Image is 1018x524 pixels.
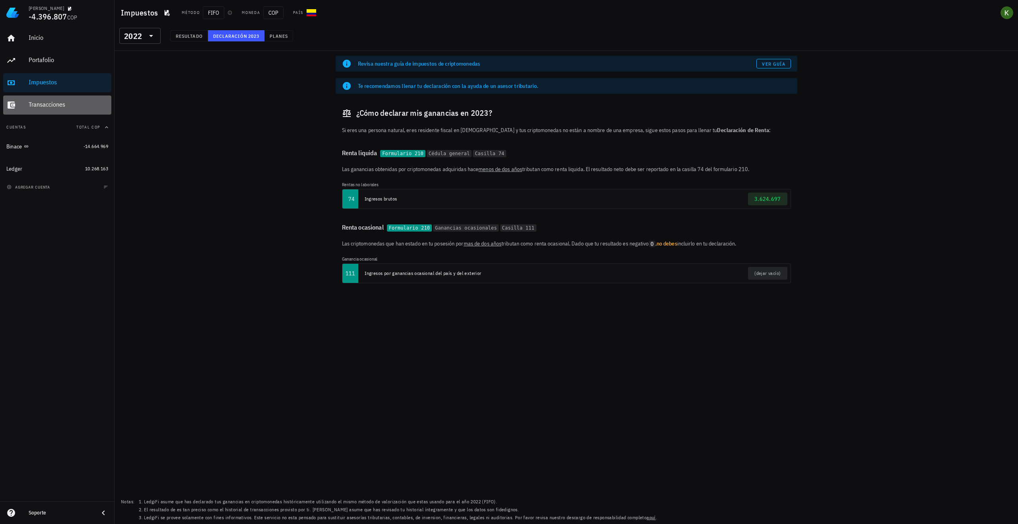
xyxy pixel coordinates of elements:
button: Planes [264,30,293,41]
span: 10.268.163 [85,166,108,171]
td: 111 [342,264,359,283]
div: Método [182,10,200,16]
small: Rentas no laborales [342,182,379,187]
div: ¿Cómo declarar mis ganancias en 2023? [336,100,797,126]
a: Impuestos [3,73,111,92]
div: Te recomendamos llenar tu declaración con la ayuda de un asesor tributario. [358,82,791,90]
span: -14.664.969 [84,143,108,149]
div: Revisa nuestra guía de impuestos de criptomonedas [358,60,756,68]
small: Ganancia ocasional [342,256,378,262]
div: CO-icon [307,8,316,18]
span: (dejar vacío) [754,267,781,280]
button: Declaración 2023 [208,30,264,41]
div: Transacciones [29,101,108,108]
div: Binace [6,143,22,150]
code: Formulario 210 [380,150,425,158]
button: Resultado [170,30,208,41]
span: Ver guía [762,61,785,67]
span: Resultado [175,33,203,39]
span: COP [263,6,284,19]
span: 3.624.697 [754,195,781,203]
code: Ganancias ocasionales [433,224,499,232]
span: Planes [269,33,288,39]
div: avatar [1001,6,1013,19]
code: Cédula general [427,150,472,158]
code: Casilla 111 [500,224,536,232]
span: menos de dos años [478,166,522,173]
a: Portafolio [3,51,111,70]
a: Binace -14.664.969 [3,137,111,156]
button: agregar cuenta [5,183,54,191]
footer: Notas: [115,495,1018,524]
span: COP [67,14,78,21]
button: CuentasTotal COP [3,118,111,137]
a: Ledger 10.268.163 [3,159,111,178]
p: Las criptomonedas que han estado en tu posesión por tributan como renta ocasional. Dado que tu re... [342,239,791,248]
li: LedgiFi asume que has declarado tus ganancias en criptomonedas históricamente utilizando el mismo... [144,498,657,506]
div: [PERSON_NAME] [29,5,64,12]
h1: Impuestos [121,6,161,19]
div: Moneda [242,10,260,16]
strong: Declaración de Renta [717,127,769,134]
td: 74 [342,189,358,208]
span: -4.396.807 [29,11,67,22]
div: Portafolio [29,56,108,64]
img: LedgiFi [6,6,19,19]
li: LedgiFi se provee solamente con fines informativos. Este servicio no esta pensado para sustituir ... [144,514,657,522]
a: Transacciones [3,95,111,115]
code: Formulario 210 [387,224,432,232]
span: no debes [657,240,677,247]
span: FIFO [203,6,224,19]
span: Total COP [76,125,100,130]
div: 2022 [124,32,142,40]
span: Renta liquida [342,147,381,158]
p: Las ganancias obtenidas por criptomonedas adquiridas hace tributan como renta liquida. El resulta... [342,165,791,173]
div: Ledger [6,166,23,172]
div: País [293,10,303,16]
span: Renta ocasional [342,222,387,233]
span: Declaración [213,33,248,39]
td: Ingresos brutos [358,189,567,208]
a: aquí [647,514,656,520]
a: Ver guía [756,59,791,68]
span: mas de dos años [464,240,502,247]
span: 2023 [248,33,259,39]
div: 2022 [119,28,161,44]
div: Impuestos [29,78,108,86]
a: Inicio [3,29,111,48]
code: Casilla 74 [473,150,506,158]
li: El resultado de es tan preciso como el historial de transacciones provisto por ti. [PERSON_NAME] ... [144,506,657,514]
div: Soporte [29,510,92,516]
div: Si eres una persona natural, eres residente fiscal en [DEMOGRAPHIC_DATA] y tus criptomonedas no e... [336,126,797,141]
td: Ingresos por ganancias ocasional del país y del exterior [358,264,672,283]
span: 0 [651,240,654,247]
div: Inicio [29,34,108,41]
span: agregar cuenta [8,185,50,190]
